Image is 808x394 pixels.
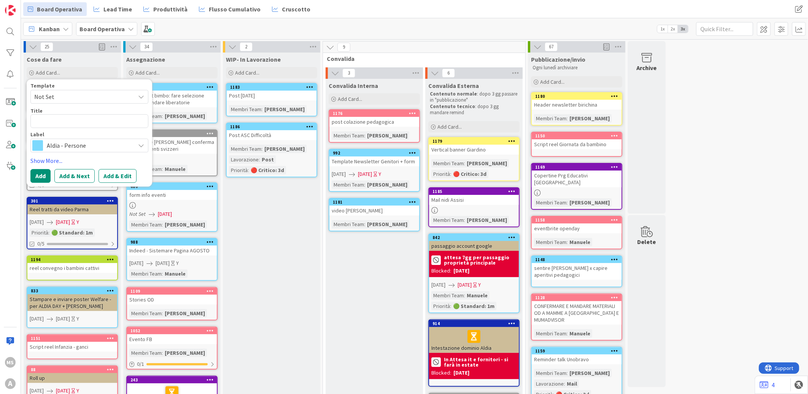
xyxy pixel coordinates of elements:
[450,170,451,178] span: :
[429,320,519,353] div: 914Intestazione dominio Aldia
[76,315,79,323] div: Y
[338,96,362,102] span: Add Card...
[437,123,462,130] span: Add Card...
[31,257,117,262] div: 1194
[267,2,315,16] a: Cruscotto
[451,170,488,178] div: 🔴 Critico: 3d
[532,171,622,187] div: Copertine Prg Educativi [GEOGRAPHIC_DATA]
[429,188,519,205] div: 1185Mail nidi Assisi
[535,133,622,139] div: 1150
[430,104,518,116] p: : dopo 3 gg mandare remind
[30,107,43,114] label: Title
[333,199,419,205] div: 1181
[31,288,117,294] div: 833
[127,246,217,255] div: Indeed - Sistemare Pagina AGOSTO
[127,334,217,344] div: Evento FB
[545,42,558,51] span: 67
[532,256,622,280] div: 1148sentire [PERSON_NAME] x capire aperitivi pedagogici
[532,164,622,171] div: 1169
[760,380,775,389] a: 4
[27,366,117,373] div: 88
[163,270,188,278] div: Manuele
[127,91,217,107] div: LB post kit bimbo: fare selezione foto e mandare liberatorie
[248,166,249,174] span: :
[127,376,217,383] div: 243
[465,159,509,167] div: [PERSON_NAME]
[127,327,217,344] div: 1052Evento FB
[80,25,125,33] b: Board Operativa
[194,2,265,16] a: Flusso Cumulativo
[139,2,192,16] a: Produttività
[534,198,566,207] div: Membri Team
[76,218,79,226] div: Y
[433,321,519,326] div: 914
[5,5,16,16] img: Visit kanbanzone.com
[129,349,162,357] div: Membri Team
[450,302,451,310] span: :
[240,42,253,51] span: 2
[532,256,622,263] div: 1148
[430,91,477,97] strong: Contenuto normale
[282,5,310,14] span: Cruscotto
[162,349,163,357] span: :
[433,235,519,240] div: 842
[329,199,419,215] div: 1181video [PERSON_NAME]
[89,2,137,16] a: Lead Time
[431,302,450,310] div: Priorità
[162,270,163,278] span: :
[259,155,260,164] span: :
[227,130,317,140] div: Post ASC Difficoltà
[127,137,217,154] div: cchiamare [PERSON_NAME] conferma trasferimenti svizzeri
[637,63,657,72] div: Archive
[31,367,117,372] div: 88
[27,287,117,311] div: 833Stampare e inviare poster Welfare - per ALDIA DAY + [PERSON_NAME]
[534,380,564,388] div: Lavorazione
[532,100,622,110] div: Header newsletter birichina
[329,150,419,166] div: 992Template Newsletter Genitori + form
[127,288,217,305] div: 1109Stories OD
[535,164,622,170] div: 1169
[429,188,519,195] div: 1185
[329,150,419,156] div: 992
[130,184,217,189] div: 680
[566,198,568,207] span: :
[534,369,566,377] div: Membri Team
[429,195,519,205] div: Mail nidi Assisi
[431,281,445,289] span: [DATE]
[532,217,622,223] div: 1158
[364,180,365,189] span: :
[358,170,372,178] span: [DATE]
[162,220,163,229] span: :
[329,206,419,215] div: video [PERSON_NAME]
[27,366,117,383] div: 88Roll up
[678,25,688,33] span: 3x
[163,349,207,357] div: [PERSON_NAME]
[27,198,117,214] div: 301Reel tratti da video Parma
[429,241,519,251] div: passaggio account google
[130,377,217,383] div: 243
[39,24,60,33] span: Kanban
[464,216,465,224] span: :
[230,85,317,90] div: 1183
[668,25,678,33] span: 2x
[429,138,519,145] div: 1179
[638,237,656,246] div: Delete
[127,288,217,295] div: 1109
[564,380,565,388] span: :
[163,220,207,229] div: [PERSON_NAME]
[30,169,51,183] button: Add
[5,357,16,368] div: MS
[534,114,566,123] div: Membri Team
[365,180,409,189] div: [PERSON_NAME]
[453,369,469,377] div: [DATE]
[27,335,117,352] div: 1151Script reel Infanzia - ganci
[333,111,419,116] div: 1176
[465,291,490,300] div: Manuele
[27,256,117,263] div: 1194
[329,82,378,89] span: Convalida Interna
[532,354,622,364] div: Reminder talk Unobravo
[568,329,592,338] div: Manuele
[433,189,519,194] div: 1185
[209,5,261,14] span: Flusso Cumulativo
[127,239,217,246] div: 988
